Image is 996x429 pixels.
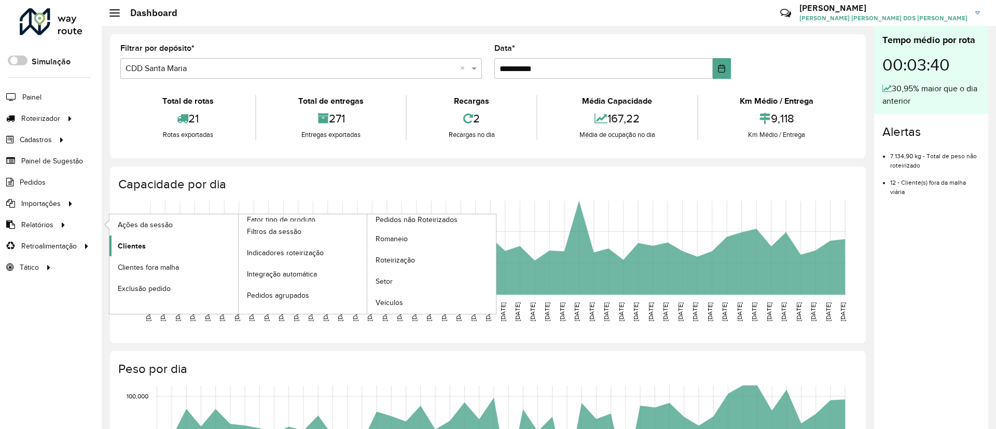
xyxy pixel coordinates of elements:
span: Tático [20,262,39,273]
div: 9,118 [701,107,853,130]
label: Simulação [32,56,71,68]
a: Filtros da sessão [239,222,367,242]
span: Exclusão pedido [118,283,171,294]
div: Rotas exportadas [123,130,253,140]
text: [DATE] [766,302,772,321]
text: [DATE] [618,302,625,321]
text: [DATE] [189,302,196,321]
text: [DATE] [455,302,462,321]
div: 00:03:40 [882,47,980,82]
text: [DATE] [795,302,802,321]
text: [DATE] [514,302,521,321]
span: Retroalimentação [21,241,77,252]
div: 271 [259,107,403,130]
text: [DATE] [677,302,684,321]
li: 7.134,90 kg - Total de peso não roteirizado [890,144,980,170]
text: [DATE] [425,302,432,321]
span: Filtros da sessão [247,226,301,237]
text: [DATE] [780,302,787,321]
text: [DATE] [485,302,491,321]
text: [DATE] [707,302,713,321]
a: Roteirização [367,250,496,271]
div: Entregas exportadas [259,130,403,140]
a: Setor [367,271,496,292]
text: [DATE] [396,302,403,321]
text: [DATE] [736,302,743,321]
span: Relatórios [21,219,53,230]
div: Média de ocupação no dia [540,130,694,140]
text: [DATE] [603,302,610,321]
text: [DATE] [352,302,358,321]
a: Ações da sessão [109,214,238,235]
text: [DATE] [248,302,255,321]
a: Pedidos não Roteirizados [239,214,496,313]
span: Integração automática [247,269,317,280]
text: [DATE] [470,302,477,321]
text: [DATE] [159,302,166,321]
text: [DATE] [662,302,669,321]
span: Painel de Sugestão [21,156,83,167]
h2: Dashboard [120,7,177,19]
a: Romaneio [367,229,496,250]
text: [DATE] [381,302,388,321]
text: [DATE] [751,302,757,321]
a: Clientes fora malha [109,257,238,278]
text: [DATE] [839,302,846,321]
div: Km Médio / Entrega [701,130,853,140]
h4: Alertas [882,124,980,140]
h3: [PERSON_NAME] [799,3,967,13]
span: Veículos [376,297,403,308]
a: Integração automática [239,264,367,285]
text: [DATE] [307,302,314,321]
text: [DATE] [337,302,343,321]
text: [DATE] [691,302,698,321]
text: [DATE] [588,302,595,321]
text: [DATE] [647,302,654,321]
text: [DATE] [632,302,639,321]
div: 167,22 [540,107,694,130]
span: Setor [376,276,393,287]
text: [DATE] [204,302,211,321]
text: [DATE] [278,302,284,321]
a: Exclusão pedido [109,278,238,299]
a: Pedidos agrupados [239,285,367,306]
text: [DATE] [233,302,240,321]
text: [DATE] [411,302,418,321]
div: 21 [123,107,253,130]
a: Clientes [109,236,238,256]
label: Data [494,42,515,54]
span: Clear all [460,62,469,75]
text: [DATE] [544,302,550,321]
span: Roteirizador [21,113,60,124]
span: [PERSON_NAME] [PERSON_NAME] DOS [PERSON_NAME] [799,13,967,23]
a: Indicadores roteirização [239,243,367,264]
text: [DATE] [322,302,329,321]
span: Pedidos agrupados [247,290,309,301]
span: Importações [21,198,61,209]
div: Total de rotas [123,95,253,107]
label: Filtrar por depósito [120,42,195,54]
h4: Peso por dia [118,362,855,377]
text: [DATE] [825,302,832,321]
span: Indicadores roteirização [247,247,324,258]
text: [DATE] [721,302,728,321]
div: Recargas [409,95,534,107]
text: [DATE] [500,302,506,321]
div: 30,95% maior que o dia anterior [882,82,980,107]
div: Recargas no dia [409,130,534,140]
a: Fator tipo de produto [109,214,367,313]
a: Contato Rápido [774,2,797,24]
span: Clientes [118,241,146,252]
text: [DATE] [145,302,151,321]
h4: Capacidade por dia [118,177,855,192]
div: Tempo médio por rota [882,33,980,47]
text: [DATE] [218,302,225,321]
span: Clientes fora malha [118,262,179,273]
div: Média Capacidade [540,95,694,107]
span: Pedidos [20,177,46,188]
text: [DATE] [810,302,817,321]
a: Veículos [367,293,496,313]
text: 100,000 [127,393,148,399]
text: [DATE] [573,302,580,321]
span: Cadastros [20,134,52,145]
